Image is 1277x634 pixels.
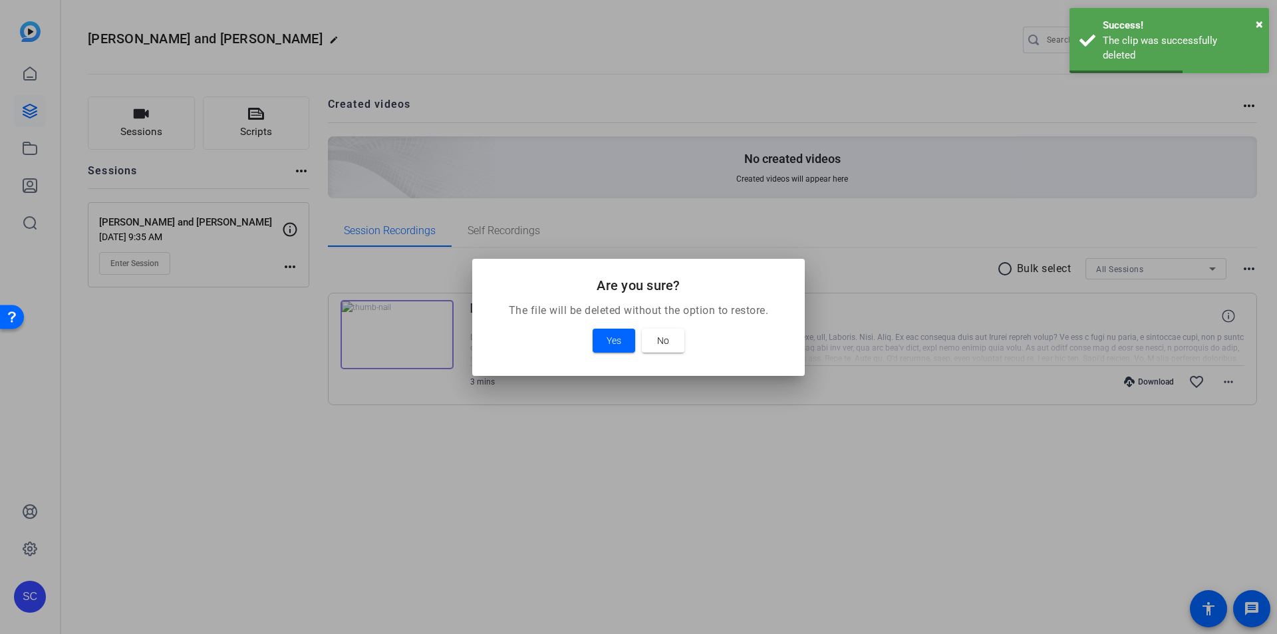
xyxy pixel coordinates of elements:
span: No [657,333,669,349]
div: The clip was successfully deleted [1103,33,1259,63]
p: The file will be deleted without the option to restore. [488,303,789,319]
button: No [642,329,684,353]
span: × [1256,16,1263,32]
span: Yes [607,333,621,349]
div: Success! [1103,18,1259,33]
button: Close [1256,14,1263,34]
button: Yes [593,329,635,353]
h2: Are you sure? [488,275,789,296]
